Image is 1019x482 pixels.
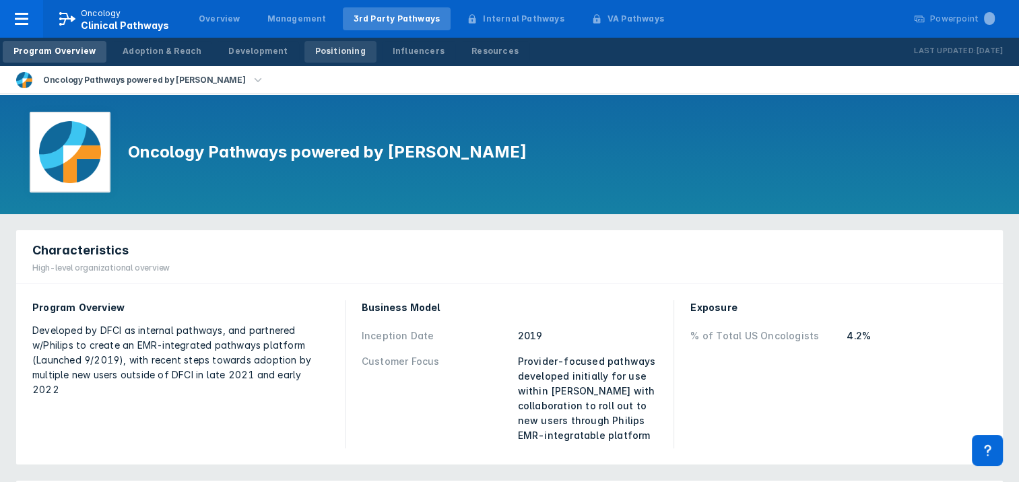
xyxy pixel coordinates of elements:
[362,354,510,443] div: Customer Focus
[393,45,445,57] div: Influencers
[518,329,658,343] div: 2019
[257,7,337,30] a: Management
[32,242,129,259] span: Characteristics
[32,323,329,397] div: Developed by DFCI as internal pathways, and partnered w/Philips to create an EMR-integrated pathw...
[362,300,658,315] div: Business Model
[39,121,101,183] img: dfci-pathways
[471,45,519,57] div: Resources
[32,300,329,315] div: Program Overview
[914,44,976,58] p: Last Updated:
[188,7,251,30] a: Overview
[199,13,240,25] div: Overview
[38,71,251,90] div: Oncology Pathways powered by [PERSON_NAME]
[690,329,839,343] div: % of Total US Oncologists
[362,329,510,343] div: Inception Date
[315,45,366,57] div: Positioning
[976,44,1003,58] p: [DATE]
[267,13,327,25] div: Management
[343,7,451,30] a: 3rd Party Pathways
[518,354,658,443] div: Provider-focused pathways developed initially for use within [PERSON_NAME] with collaboration to ...
[13,45,96,57] div: Program Overview
[112,41,212,63] a: Adoption & Reach
[81,20,169,31] span: Clinical Pathways
[228,45,288,57] div: Development
[304,41,376,63] a: Positioning
[461,41,529,63] a: Resources
[128,141,527,163] h1: Oncology Pathways powered by [PERSON_NAME]
[847,329,987,343] div: 4.2%
[218,41,298,63] a: Development
[354,13,440,25] div: 3rd Party Pathways
[483,13,564,25] div: Internal Pathways
[3,41,106,63] a: Program Overview
[690,300,987,315] div: Exposure
[382,41,455,63] a: Influencers
[81,7,121,20] p: Oncology
[972,435,1003,466] div: Contact Support
[930,13,995,25] div: Powerpoint
[607,13,664,25] div: VA Pathways
[123,45,201,57] div: Adoption & Reach
[16,72,32,88] img: dfci-pathways
[32,262,170,274] div: High-level organizational overview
